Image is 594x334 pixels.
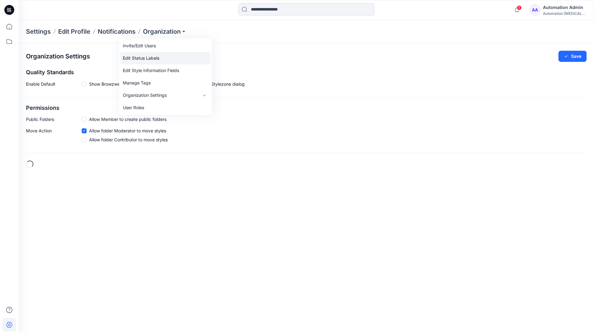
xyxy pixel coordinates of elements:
[120,40,211,52] a: Invite/Edit Users
[26,127,82,145] p: Move Action
[58,27,90,36] a: Edit Profile
[558,51,587,62] button: Save
[120,101,211,114] a: User Roles
[517,5,522,10] span: 1
[543,11,586,16] div: Automation [MEDICAL_DATA]...
[26,81,82,90] p: Enable Default
[120,64,211,77] a: Edit Style Information Fields
[26,105,587,111] h2: Permissions
[26,53,90,60] h2: Organization Settings
[89,116,166,122] span: Allow Member to create public folders
[89,127,166,134] span: Allow folder Moderator to move styles
[26,69,587,76] h2: Quality Standards
[543,4,586,11] div: Automation Admin
[120,89,211,101] a: Organization Settings
[89,136,168,143] span: Allow folder Contributor to move styles
[529,4,540,15] div: AA
[120,77,211,89] a: Manage Tags
[26,116,82,122] p: Public Folders
[120,52,211,64] a: Edit Status Labels
[26,27,51,36] p: Settings
[89,81,245,87] span: Show Browzwear’s default quality standards in the Share to Stylezone dialog
[98,27,136,36] a: Notifications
